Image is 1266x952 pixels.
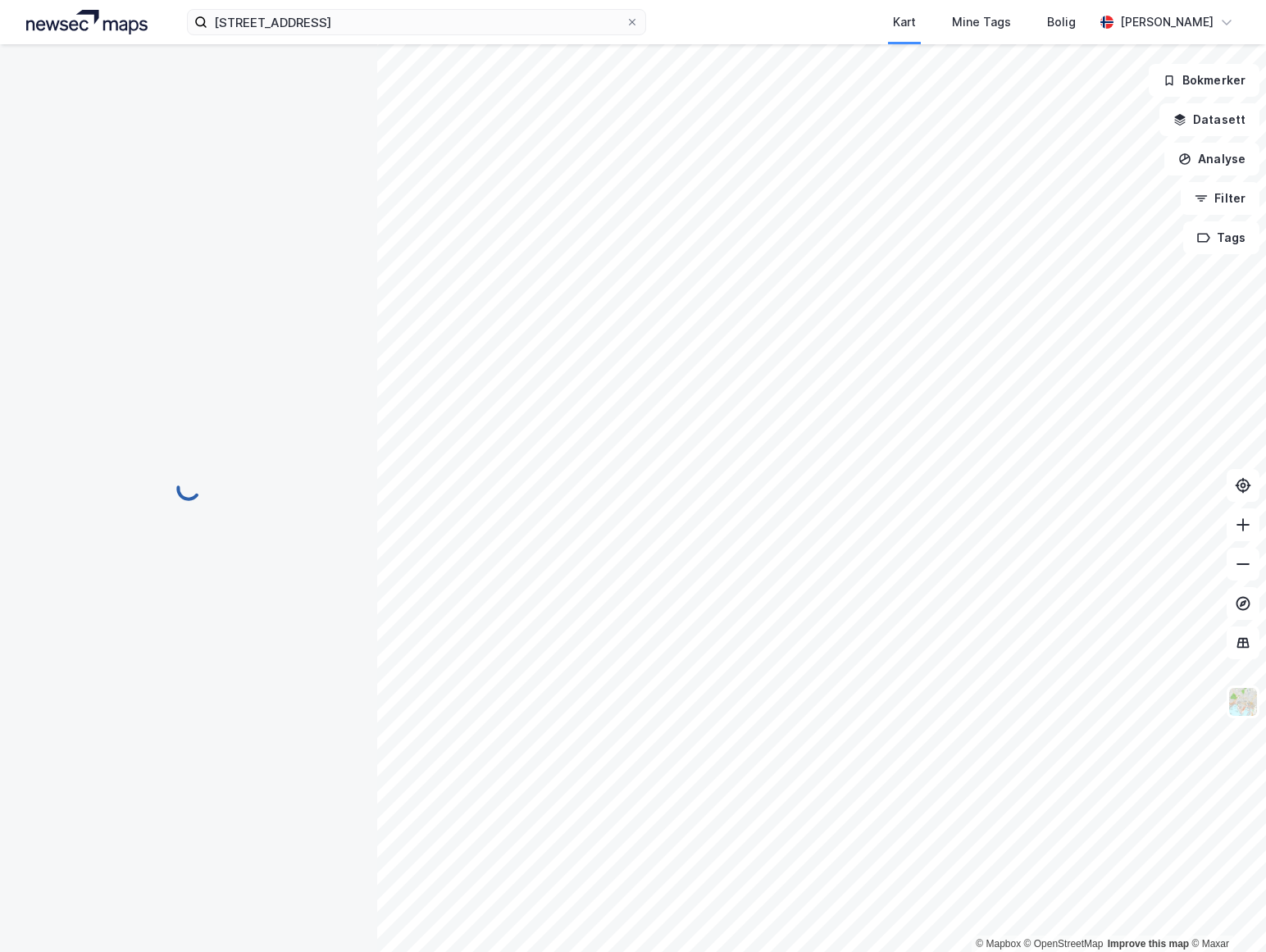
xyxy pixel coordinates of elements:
img: logo.a4113a55bc3d86da70a041830d287a7e.svg [26,10,148,34]
img: Z [1227,686,1259,717]
div: [PERSON_NAME] [1120,12,1214,32]
button: Tags [1183,221,1259,254]
a: Mapbox [976,938,1021,950]
button: Datasett [1159,103,1259,136]
input: Søk på adresse, matrikkel, gårdeiere, leietakere eller personer [207,10,626,34]
img: spinner.a6d8c91a73a9ac5275cf975e30b51cfb.svg [175,476,202,502]
button: Analyse [1164,143,1259,175]
button: Filter [1181,182,1259,215]
button: Bokmerker [1149,64,1259,97]
div: Bolig [1047,12,1076,32]
a: Improve this map [1108,938,1189,950]
iframe: Chat Widget [1184,873,1266,952]
div: Kart [893,12,916,32]
a: OpenStreetMap [1024,938,1104,950]
div: Mine Tags [952,12,1011,32]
